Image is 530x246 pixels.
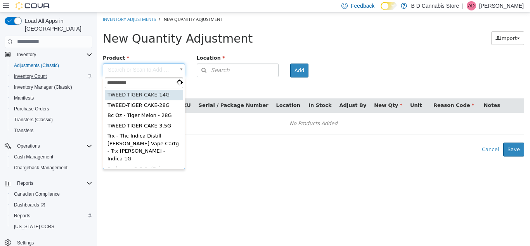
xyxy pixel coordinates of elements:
[8,189,95,200] button: Canadian Compliance
[14,95,34,101] span: Manifests
[17,52,36,58] span: Inventory
[14,213,30,219] span: Reports
[8,151,86,162] div: Redecan : B.E.C. (7g)
[11,211,33,220] a: Reports
[17,180,33,186] span: Reports
[11,93,37,103] a: Manifests
[8,221,95,232] button: [US_STATE] CCRS
[14,202,45,208] span: Dashboards
[11,126,92,135] span: Transfers
[8,88,86,98] div: TWEED-TIGER CAKE-28G
[11,115,92,124] span: Transfers (Classic)
[351,2,374,10] span: Feedback
[11,61,92,70] span: Adjustments (Classic)
[8,60,95,71] button: Adjustments (Classic)
[17,143,40,149] span: Operations
[8,71,95,82] button: Inventory Count
[8,98,86,108] div: Bc Oz - Tiger Melon - 28G
[8,77,86,88] div: TWEED-TIGER CAKE-14G
[8,200,95,210] a: Dashboards
[8,82,95,93] button: Inventory Manager (Classic)
[14,141,43,151] button: Operations
[11,126,36,135] a: Transfers
[11,163,71,172] a: Chargeback Management
[11,200,48,210] a: Dashboards
[8,210,95,221] button: Reports
[11,61,62,70] a: Adjustments (Classic)
[14,84,72,90] span: Inventory Manager (Classic)
[14,50,39,59] button: Inventory
[14,165,68,171] span: Chargeback Management
[8,103,95,114] button: Purchase Orders
[14,117,53,123] span: Transfers (Classic)
[411,1,459,10] p: B D Cannabis Store
[11,83,92,92] span: Inventory Manager (Classic)
[8,114,95,125] button: Transfers (Classic)
[11,83,75,92] a: Inventory Manager (Classic)
[14,154,53,160] span: Cash Management
[14,191,60,197] span: Canadian Compliance
[11,200,92,210] span: Dashboards
[11,222,57,231] a: [US_STATE] CCRS
[14,62,59,69] span: Adjustments (Classic)
[2,178,95,189] button: Reports
[8,151,95,162] button: Cash Management
[16,2,50,10] img: Cova
[14,73,47,79] span: Inventory Count
[8,162,95,173] button: Chargeback Management
[8,125,95,136] button: Transfers
[14,50,92,59] span: Inventory
[14,127,33,134] span: Transfers
[11,152,92,162] span: Cash Management
[2,141,95,151] button: Operations
[11,72,50,81] a: Inventory Count
[8,119,86,151] div: Trx - Thc Indica Distill [PERSON_NAME] Vape Cartg - Trx [PERSON_NAME] - Indica 1G
[11,152,56,162] a: Cash Management
[11,93,92,103] span: Manifests
[11,72,92,81] span: Inventory Count
[468,1,475,10] span: AD
[8,93,95,103] button: Manifests
[381,2,397,10] input: Dark Mode
[11,222,92,231] span: Washington CCRS
[14,141,92,151] span: Operations
[11,115,56,124] a: Transfers (Classic)
[14,179,92,188] span: Reports
[22,17,92,33] span: Load All Apps in [GEOGRAPHIC_DATA]
[467,1,476,10] div: Aman Dhillon
[11,163,92,172] span: Chargeback Management
[17,240,34,246] span: Settings
[2,49,95,60] button: Inventory
[14,224,54,230] span: [US_STATE] CCRS
[11,189,92,199] span: Canadian Compliance
[11,211,92,220] span: Reports
[14,179,36,188] button: Reports
[14,106,49,112] span: Purchase Orders
[462,1,464,10] p: |
[11,104,92,114] span: Purchase Orders
[11,189,63,199] a: Canadian Compliance
[479,1,524,10] p: [PERSON_NAME]
[8,108,86,119] div: TWEED-TIGER CAKE-3.5G
[11,104,52,114] a: Purchase Orders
